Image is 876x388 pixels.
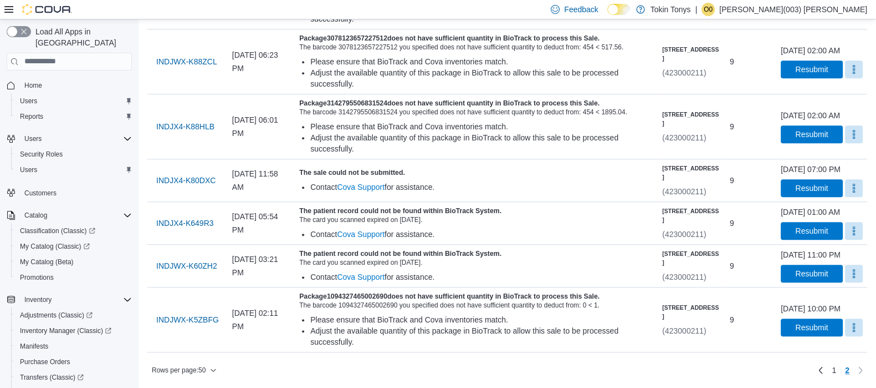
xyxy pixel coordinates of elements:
button: Reports [11,109,136,124]
span: INDJX4-K88HLB [156,121,214,132]
span: Promotions [20,273,54,282]
span: Resubmit [795,322,828,333]
span: Resubmit [795,129,828,140]
div: The barcode 3078123657227512 you specified does not have sufficient quantity to deduct from: 454 ... [299,43,653,52]
button: Resubmit [781,319,843,336]
a: Home [20,79,47,92]
span: 9 [730,216,734,230]
div: Adjust the available quantity of this package in BioTrack to allow this sale to be processed succ... [310,67,653,89]
span: Adjustments (Classic) [16,309,132,322]
a: Inventory Manager (Classic) [11,323,136,339]
span: (423000211) [662,273,706,281]
button: Resubmit [781,61,843,78]
button: More [845,179,863,197]
button: Resubmit [781,125,843,143]
h5: Package 3142795506831524 does not have sufficient quantity in BioTrack to process this Sale. [299,99,653,108]
div: [DATE] 06:01 PM [228,109,295,144]
button: INDJWX-K5ZBFG [152,309,223,331]
a: Adjustments (Classic) [11,308,136,323]
span: O0 [704,3,713,16]
button: Next page [854,364,867,377]
div: [DATE] 02:11 PM [228,302,295,337]
button: More [845,265,863,283]
span: 9 [730,313,734,326]
a: Reports [16,110,48,123]
span: Resubmit [795,268,828,279]
div: [DATE] 06:23 PM [228,44,295,79]
span: (423000211) [662,133,706,142]
span: INDJWX-K5ZBFG [156,314,219,325]
a: Manifests [16,340,53,353]
span: Resubmit [795,225,828,236]
span: Users [20,165,37,174]
span: Users [16,163,132,177]
span: Catalog [20,209,132,222]
span: Inventory [24,295,52,304]
a: Transfers (Classic) [16,371,88,384]
span: Reports [20,112,43,121]
ul: Pagination for table: [827,361,854,379]
button: Inventory [20,293,56,306]
a: Purchase Orders [16,355,75,369]
span: Users [20,97,37,105]
div: Contact for assistance. [310,271,653,283]
nav: Pagination for table: [814,361,867,379]
h6: [STREET_ADDRESS] [662,164,721,182]
div: [DATE] 07:00 PM [781,164,841,175]
button: INDJX4-K88HLB [152,115,219,138]
div: [DATE] 03:21 PM [228,248,295,284]
span: My Catalog (Beta) [20,258,74,266]
div: The card you scanned expired on [DATE]. [299,215,653,224]
span: Classification (Classic) [20,226,95,235]
span: (423000211) [662,68,706,77]
button: Catalog [20,209,52,222]
a: My Catalog (Beta) [16,255,78,269]
a: My Catalog (Classic) [11,239,136,254]
img: Cova [22,4,72,15]
button: More [845,222,863,240]
button: Rows per page:50 [147,364,221,377]
div: Please ensure that BioTrack and Cova inventories match. [310,121,653,132]
h6: [STREET_ADDRESS] [662,110,721,128]
span: INDJWX-K60ZH2 [156,260,217,271]
a: Adjustments (Classic) [16,309,97,322]
button: Resubmit [781,265,843,283]
button: Manifests [11,339,136,354]
a: Cova Support [337,230,385,239]
span: (423000211) [662,187,706,196]
span: Reports [16,110,132,123]
div: Adjust the available quantity of this package in BioTrack to allow this sale to be processed succ... [310,132,653,154]
span: Manifests [20,342,48,351]
a: Customers [20,187,61,200]
h5: The sale could not be submitted. [299,168,653,177]
a: Users [16,94,42,108]
span: 9 [730,55,734,68]
span: Security Roles [16,148,132,161]
span: Catalog [24,211,47,220]
button: INDJWX-K88ZCL [152,51,222,73]
input: Dark Mode [607,4,631,16]
button: More [845,319,863,336]
button: Customers [2,184,136,200]
span: INDJX4-K80DXC [156,175,216,186]
a: Cova Support [337,273,385,281]
button: Users [2,131,136,147]
h6: [STREET_ADDRESS] [662,249,721,267]
span: 2 [845,365,849,376]
span: Resubmit [795,183,828,194]
h6: [STREET_ADDRESS] [662,303,721,321]
span: Customers [20,185,132,199]
div: [DATE] 02:00 AM [781,45,840,56]
button: INDJWX-K60ZH2 [152,255,222,277]
button: Catalog [2,208,136,223]
button: Resubmit [781,179,843,197]
div: [DATE] 11:00 PM [781,249,841,260]
span: INDJX4-K649R3 [156,218,214,229]
h6: [STREET_ADDRESS] [662,45,721,63]
h5: Package 3078123657227512 does not have sufficient quantity in BioTrack to process this Sale. [299,34,653,43]
button: Inventory [2,292,136,308]
button: Page 2 of 2 [841,361,854,379]
button: INDJX4-K649R3 [152,212,218,234]
a: Classification (Classic) [16,224,100,238]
